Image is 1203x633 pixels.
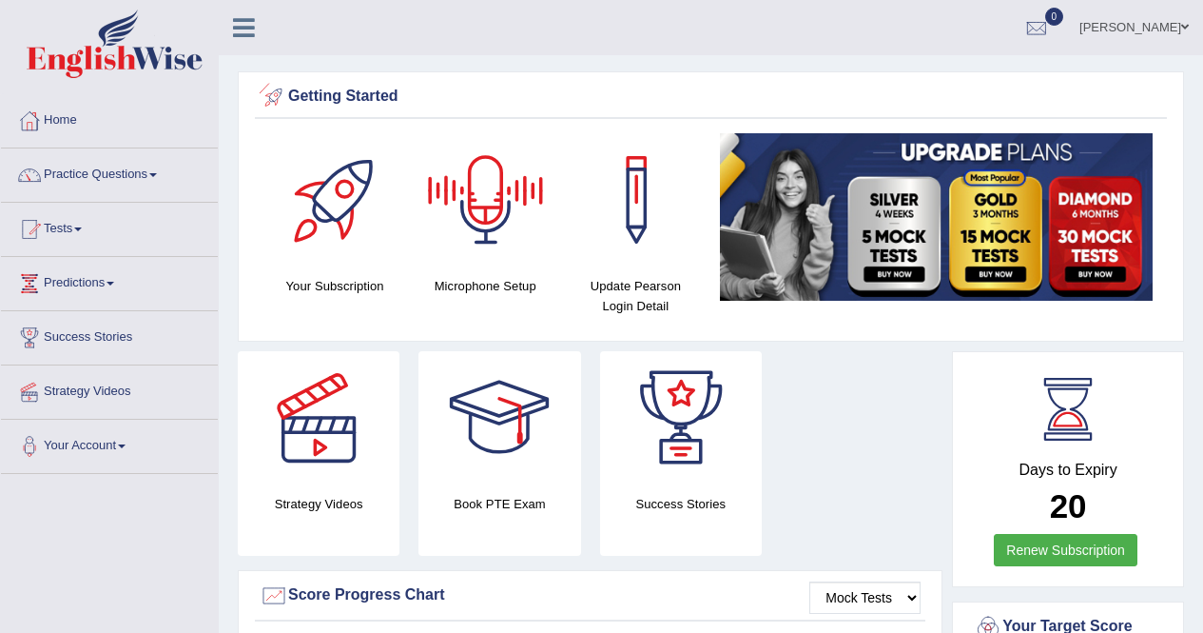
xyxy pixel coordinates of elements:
[1,311,218,359] a: Success Stories
[418,494,580,514] h4: Book PTE Exam
[260,582,921,610] div: Score Progress Chart
[260,83,1162,111] div: Getting Started
[570,276,701,316] h4: Update Pearson Login Detail
[994,534,1137,566] a: Renew Subscription
[419,276,551,296] h4: Microphone Setup
[269,276,400,296] h4: Your Subscription
[1,203,218,250] a: Tests
[600,494,762,514] h4: Success Stories
[1045,8,1064,26] span: 0
[1,257,218,305] a: Predictions
[1,148,218,196] a: Practice Questions
[1,420,218,467] a: Your Account
[720,133,1153,301] img: small5.jpg
[1,94,218,142] a: Home
[974,462,1162,479] h4: Days to Expiry
[1,366,218,413] a: Strategy Videos
[1050,487,1087,524] b: 20
[238,494,399,514] h4: Strategy Videos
